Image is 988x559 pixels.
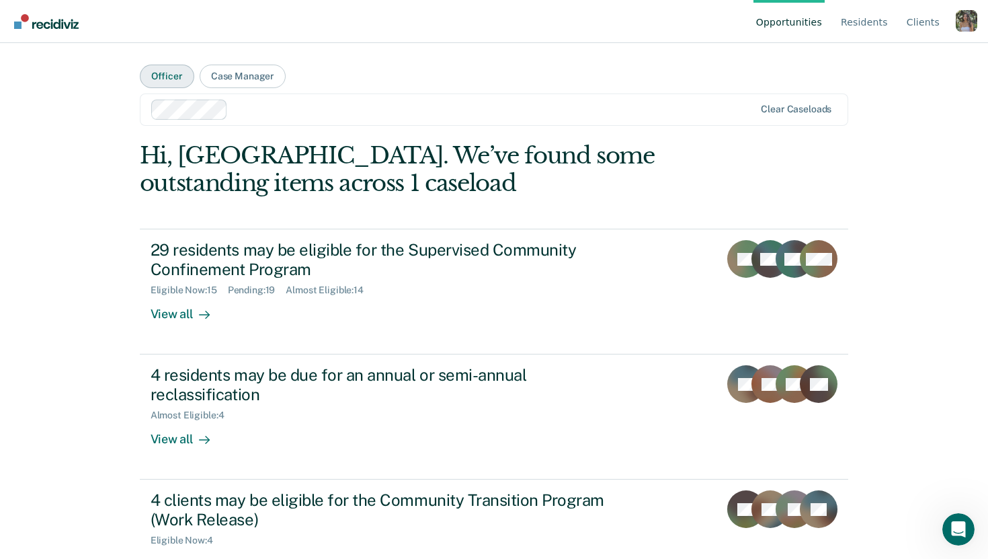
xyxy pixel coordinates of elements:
div: Pending : 19 [228,285,286,296]
img: Recidiviz [14,14,79,29]
div: Hi, [GEOGRAPHIC_DATA]. We’ve found some outstanding items across 1 caseload [140,142,707,197]
div: 4 clients may be eligible for the Community Transition Program (Work Release) [151,490,622,529]
div: Eligible Now : 15 [151,285,228,296]
div: 4 residents may be due for an annual or semi-annual reclassification [151,365,622,404]
a: 4 residents may be due for an annual or semi-annual reclassificationAlmost Eligible:4View all [140,355,849,480]
iframe: Intercom live chat [942,513,975,546]
div: Almost Eligible : 4 [151,410,235,421]
div: View all [151,421,226,447]
div: 29 residents may be eligible for the Supervised Community Confinement Program [151,240,622,279]
div: Eligible Now : 4 [151,535,224,546]
div: Clear caseloads [761,104,831,115]
button: Profile dropdown button [956,10,977,32]
button: Case Manager [200,65,286,88]
a: 29 residents may be eligible for the Supervised Community Confinement ProgramEligible Now:15Pendi... [140,229,849,355]
button: Officer [140,65,194,88]
div: Almost Eligible : 14 [286,285,374,296]
div: View all [151,296,226,322]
